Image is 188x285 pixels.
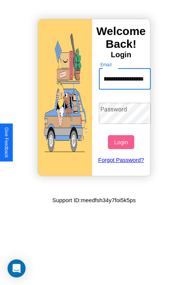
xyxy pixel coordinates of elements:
div: Open Intercom Messenger [8,259,26,277]
label: Email [100,61,112,68]
img: gif [38,19,92,176]
h3: Welcome Back! [92,25,150,50]
button: Login [108,135,134,149]
p: Support ID: meedfsh34y7foi5k5ps [52,195,136,205]
h4: Login [92,50,150,59]
a: Forgot Password? [95,149,147,171]
div: Give Feedback [4,127,9,158]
